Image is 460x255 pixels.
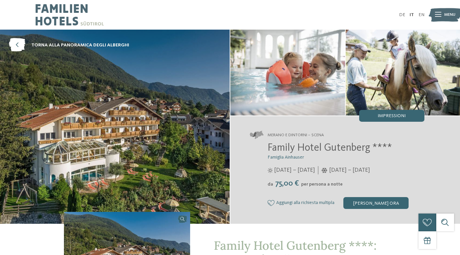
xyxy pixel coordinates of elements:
[268,132,324,138] span: Merano e dintorni – Scena
[329,166,370,174] span: [DATE] – [DATE]
[301,182,343,187] span: per persona a notte
[268,143,392,153] span: Family Hotel Gutenberg ****
[9,38,129,52] a: torna alla panoramica degli alberghi
[399,13,405,17] a: DE
[274,166,315,174] span: [DATE] – [DATE]
[268,182,273,187] span: da
[378,114,406,118] span: Impressioni
[274,180,301,188] span: 75,00 €
[31,42,129,48] span: torna alla panoramica degli alberghi
[268,155,304,160] span: Famiglia Ainhauser
[444,12,455,18] span: Menu
[268,168,273,173] i: Orari d'apertura estate
[343,197,409,209] div: [PERSON_NAME] ora
[230,30,345,115] img: il family hotel a Scena per amanti della natura dall’estro creativo
[410,13,414,17] a: IT
[276,200,334,206] span: Aggiungi alla richiesta multipla
[321,168,328,173] i: Orari d'apertura inverno
[418,13,424,17] a: EN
